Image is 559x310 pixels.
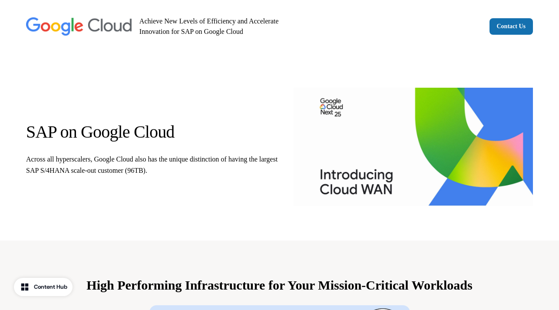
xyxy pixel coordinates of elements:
p: SAP on Google Cloud [26,121,280,143]
div: Content Hub [34,283,67,291]
a: Contact Us [490,18,533,35]
span: Across all hyperscalers, Google Cloud also has the unique distinction of having the largest SAP S... [26,155,278,174]
p: Achieve New Levels of Efficiency and Accelerate Innovation for SAP on Google Cloud [139,16,288,37]
button: Content Hub [14,278,73,296]
strong: High Performing Infrastructure for Your Mission-Critical Workloads [86,278,472,292]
